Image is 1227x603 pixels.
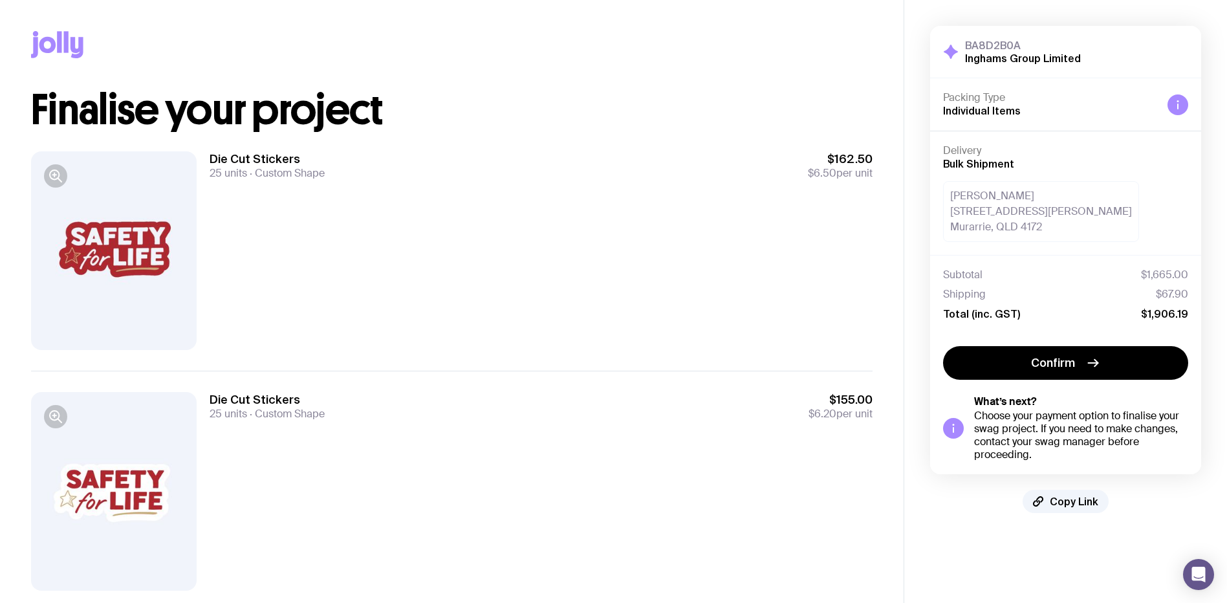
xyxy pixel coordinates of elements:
span: $6.50 [808,166,836,180]
h3: BA8D2B0A [965,39,1081,52]
span: $155.00 [809,392,873,408]
span: Subtotal [943,269,983,281]
span: Confirm [1031,355,1075,371]
span: Custom Shape [247,407,325,421]
h3: Die Cut Stickers [210,151,325,167]
span: Bulk Shipment [943,158,1014,170]
span: Individual Items [943,105,1021,116]
span: Total (inc. GST) [943,307,1020,320]
span: $1,665.00 [1141,269,1188,281]
span: 25 units [210,166,247,180]
span: Shipping [943,288,986,301]
div: Open Intercom Messenger [1183,559,1214,590]
span: per unit [808,167,873,180]
span: 25 units [210,407,247,421]
h5: What’s next? [974,395,1188,408]
h3: Die Cut Stickers [210,392,325,408]
button: Copy Link [1023,490,1109,513]
h2: Inghams Group Limited [965,52,1081,65]
div: Choose your payment option to finalise your swag project. If you need to make changes, contact yo... [974,410,1188,461]
h4: Delivery [943,144,1188,157]
button: Confirm [943,346,1188,380]
h1: Finalise your project [31,89,873,131]
div: [PERSON_NAME] [STREET_ADDRESS][PERSON_NAME] Murarrie, QLD 4172 [943,181,1139,242]
span: $67.90 [1156,288,1188,301]
span: $162.50 [808,151,873,167]
span: Custom Shape [247,166,325,180]
span: per unit [809,408,873,421]
span: $6.20 [809,407,836,421]
span: Copy Link [1050,495,1098,508]
h4: Packing Type [943,91,1157,104]
span: $1,906.19 [1141,307,1188,320]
